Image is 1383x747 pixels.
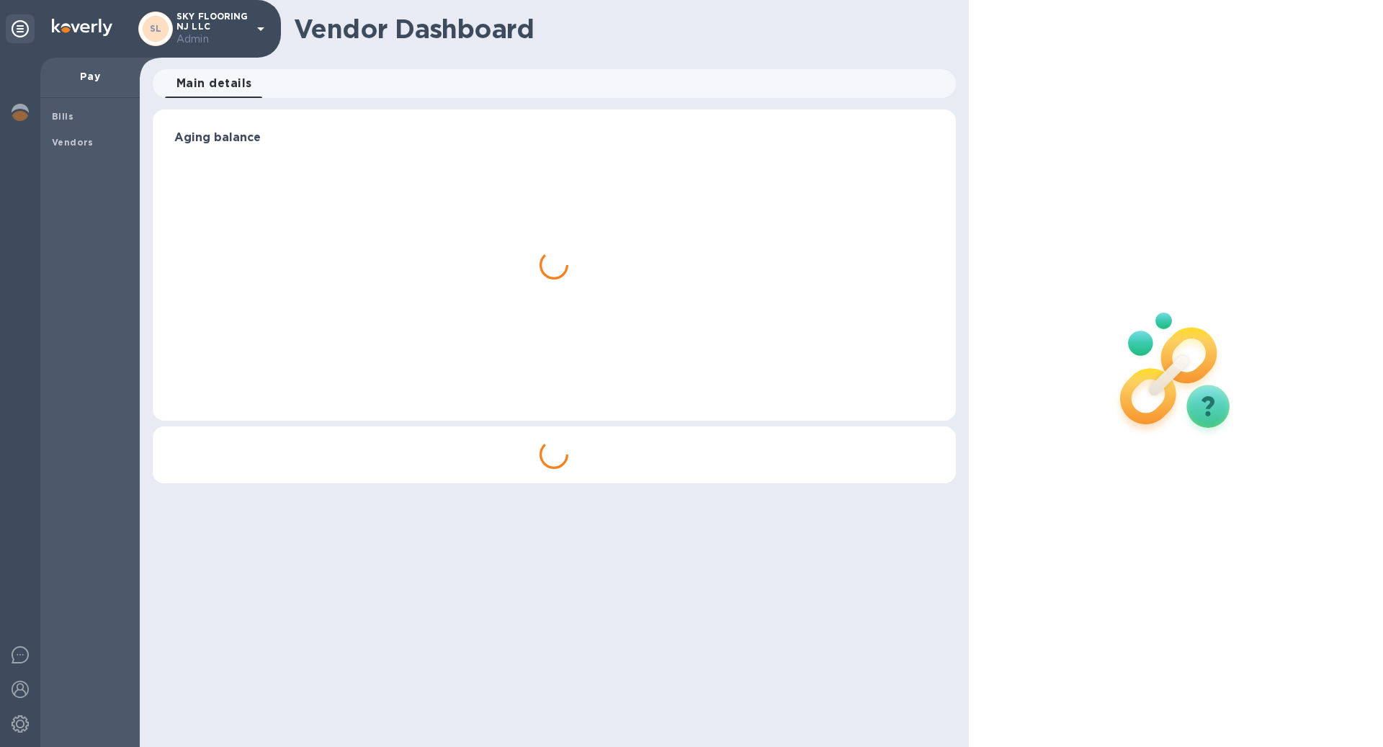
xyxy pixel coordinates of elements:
b: Vendors [52,137,94,148]
img: Logo [52,19,112,36]
h3: Aging balance [174,131,934,145]
b: Bills [52,111,73,122]
span: Main details [176,73,252,94]
b: SL [150,23,162,34]
p: Admin [176,32,249,47]
h1: Vendor Dashboard [294,14,946,44]
p: SKY FLOORING NJ LLC [176,12,249,47]
div: Unpin categories [6,14,35,43]
p: Pay [52,69,128,84]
